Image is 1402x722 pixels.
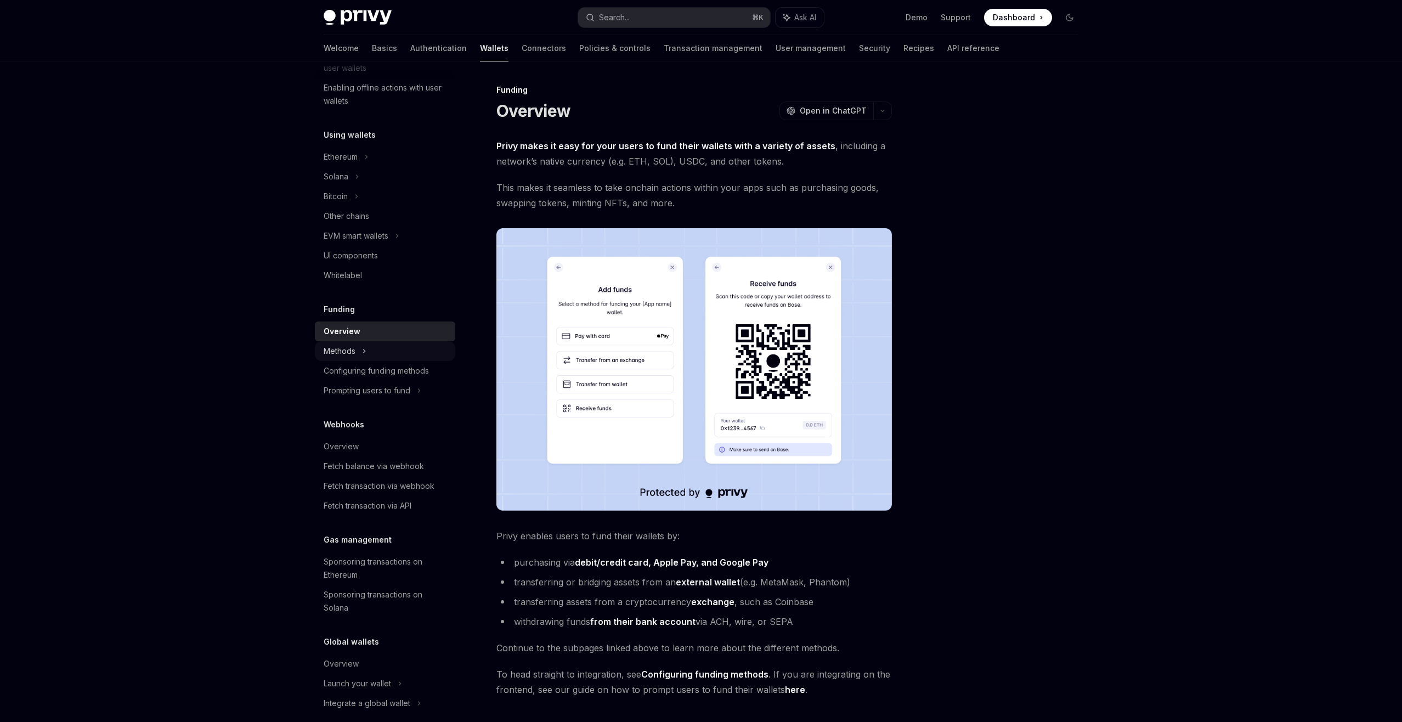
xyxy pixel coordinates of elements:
[800,105,867,116] span: Open in ChatGPT
[315,246,455,266] a: UI components
[496,528,892,544] span: Privy enables users to fund their wallets by:
[496,180,892,211] span: This makes it seamless to take onchain actions within your apps such as purchasing goods, swappin...
[496,594,892,610] li: transferring assets from a cryptocurrency , such as Coinbase
[906,12,928,23] a: Demo
[941,12,971,23] a: Support
[324,533,392,546] h5: Gas management
[578,8,770,27] button: Search...⌘K
[324,35,359,61] a: Welcome
[324,190,348,203] div: Bitcoin
[315,476,455,496] a: Fetch transaction via webhook
[324,657,359,670] div: Overview
[1061,9,1078,26] button: Toggle dark mode
[496,640,892,656] span: Continue to the subpages linked above to learn more about the different methods.
[776,35,846,61] a: User management
[496,614,892,629] li: withdrawing funds via ACH, wire, or SEPA
[785,684,805,696] a: here
[324,345,355,358] div: Methods
[590,616,696,628] a: from their bank account
[993,12,1035,23] span: Dashboard
[324,697,410,710] div: Integrate a global wallet
[794,12,816,23] span: Ask AI
[691,596,734,608] a: exchange
[324,325,360,338] div: Overview
[324,10,392,25] img: dark logo
[324,210,369,223] div: Other chains
[324,364,429,377] div: Configuring funding methods
[315,266,455,285] a: Whitelabel
[496,140,835,151] strong: Privy makes it easy for your users to fund their wallets with a variety of assets
[324,128,376,142] h5: Using wallets
[947,35,999,61] a: API reference
[324,150,358,163] div: Ethereum
[779,101,873,120] button: Open in ChatGPT
[324,677,391,690] div: Launch your wallet
[984,9,1052,26] a: Dashboard
[903,35,934,61] a: Recipes
[315,585,455,618] a: Sponsoring transactions on Solana
[579,35,651,61] a: Policies & controls
[575,557,768,568] a: debit/credit card, Apple Pay, and Google Pay
[324,635,379,648] h5: Global wallets
[324,480,434,493] div: Fetch transaction via webhook
[496,667,892,697] span: To head straight to integration, see . If you are integrating on the frontend, see our guide on h...
[324,588,449,614] div: Sponsoring transactions on Solana
[324,384,410,397] div: Prompting users to fund
[315,496,455,516] a: Fetch transaction via API
[691,596,734,607] strong: exchange
[324,81,449,108] div: Enabling offline actions with user wallets
[324,229,388,242] div: EVM smart wallets
[315,361,455,381] a: Configuring funding methods
[324,460,424,473] div: Fetch balance via webhook
[324,499,411,512] div: Fetch transaction via API
[599,11,630,24] div: Search...
[315,437,455,456] a: Overview
[496,84,892,95] div: Funding
[496,101,570,121] h1: Overview
[315,456,455,476] a: Fetch balance via webhook
[496,555,892,570] li: purchasing via
[641,669,768,680] a: Configuring funding methods
[324,418,364,431] h5: Webhooks
[324,440,359,453] div: Overview
[315,321,455,341] a: Overview
[324,303,355,316] h5: Funding
[676,577,740,588] a: external wallet
[315,78,455,111] a: Enabling offline actions with user wallets
[664,35,762,61] a: Transaction management
[496,574,892,590] li: transferring or bridging assets from an (e.g. MetaMask, Phantom)
[324,269,362,282] div: Whitelabel
[315,552,455,585] a: Sponsoring transactions on Ethereum
[496,138,892,169] span: , including a network’s native currency (e.g. ETH, SOL), USDC, and other tokens.
[410,35,467,61] a: Authentication
[324,170,348,183] div: Solana
[522,35,566,61] a: Connectors
[372,35,397,61] a: Basics
[859,35,890,61] a: Security
[752,13,764,22] span: ⌘ K
[324,249,378,262] div: UI components
[496,228,892,511] img: images/Funding.png
[324,555,449,582] div: Sponsoring transactions on Ethereum
[315,206,455,226] a: Other chains
[315,654,455,674] a: Overview
[776,8,824,27] button: Ask AI
[480,35,508,61] a: Wallets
